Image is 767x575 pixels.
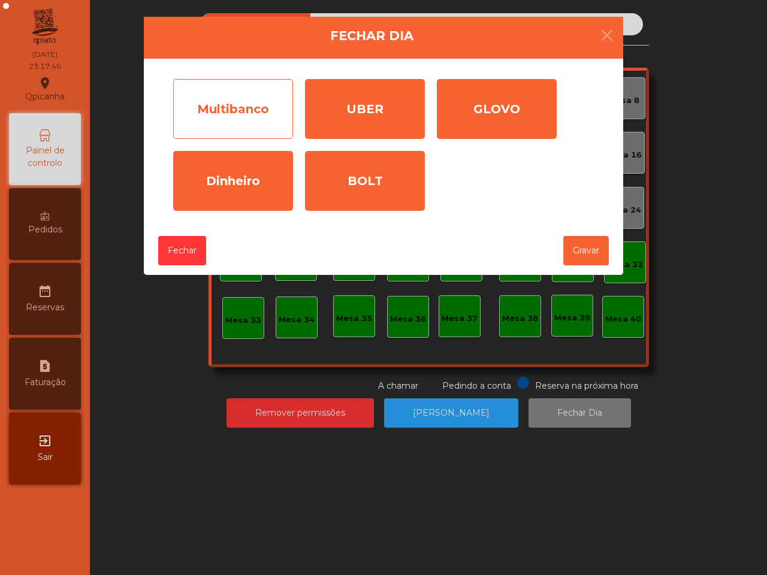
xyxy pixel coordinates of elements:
[305,79,425,139] div: UBER
[305,151,425,211] div: BOLT
[563,236,609,265] button: Gravar
[330,27,413,45] h4: Fechar Dia
[173,79,293,139] div: Multibanco
[158,236,206,265] button: Fechar
[437,79,557,139] div: GLOVO
[173,151,293,211] div: Dinheiro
